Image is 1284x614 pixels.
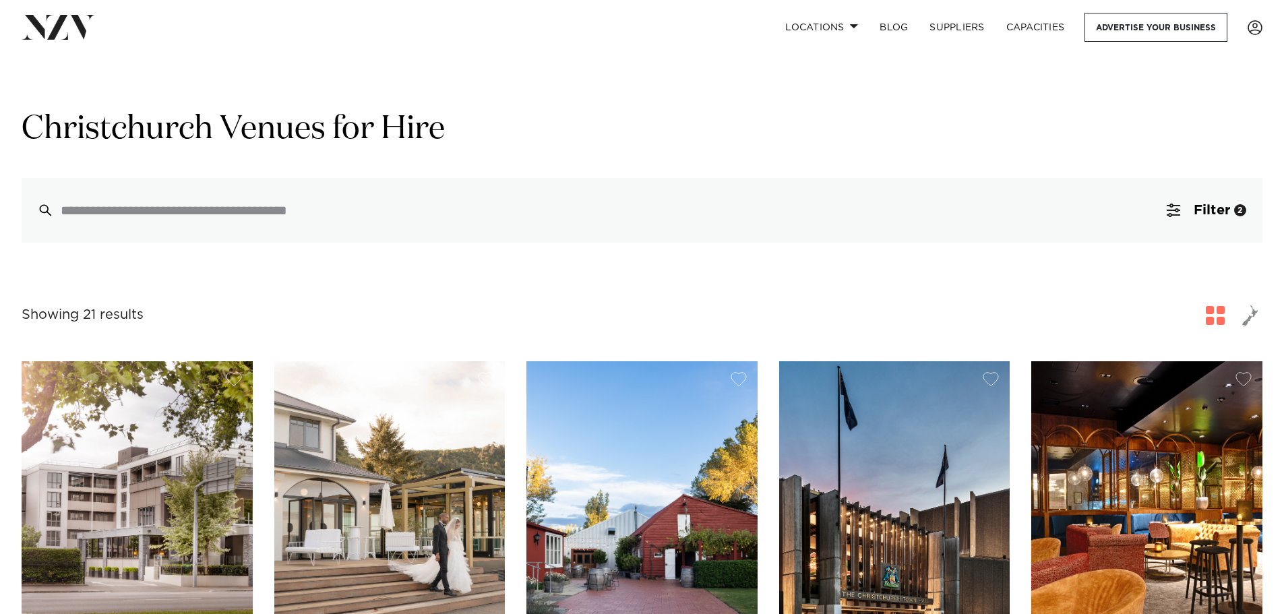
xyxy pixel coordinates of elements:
div: Showing 21 results [22,305,144,326]
a: BLOG [869,13,919,42]
span: Filter [1194,204,1230,217]
a: SUPPLIERS [919,13,995,42]
a: Advertise your business [1084,13,1227,42]
img: nzv-logo.png [22,15,95,39]
h1: Christchurch Venues for Hire [22,109,1262,151]
a: Locations [774,13,869,42]
div: 2 [1234,204,1246,216]
button: Filter2 [1151,178,1262,243]
a: Capacities [996,13,1076,42]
